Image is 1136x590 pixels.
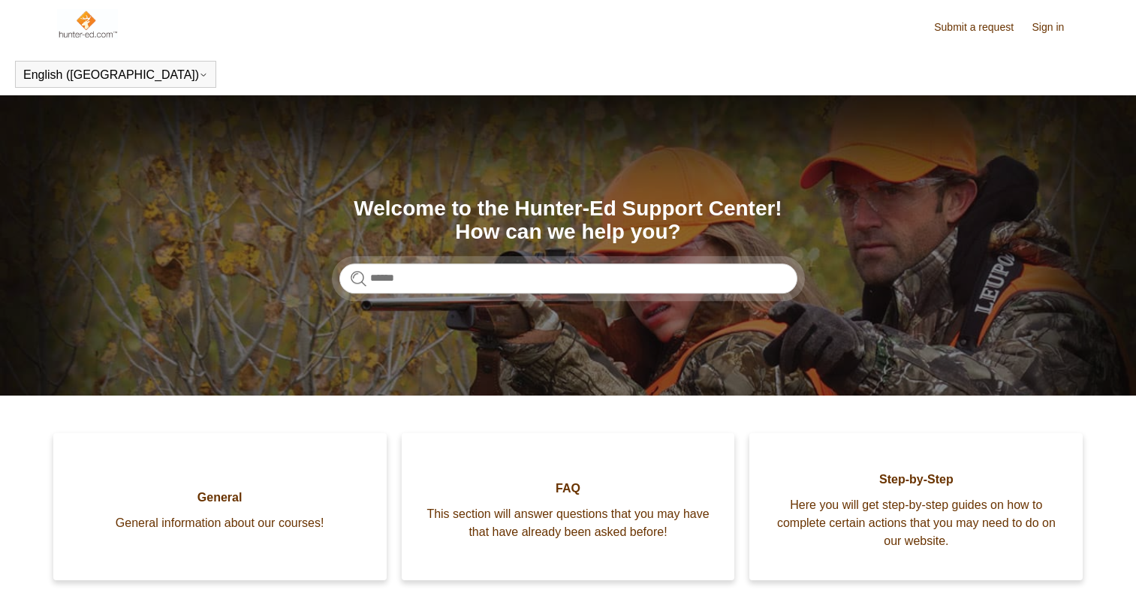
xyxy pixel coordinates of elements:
img: Hunter-Ed Help Center home page [57,9,118,39]
span: General information about our courses! [76,514,364,532]
span: General [76,489,364,507]
a: Step-by-Step Here you will get step-by-step guides on how to complete certain actions that you ma... [749,433,1083,580]
span: FAQ [424,480,713,498]
a: General General information about our courses! [53,433,387,580]
a: Submit a request [934,20,1029,35]
div: Chat Support [1039,540,1125,579]
span: Step-by-Step [772,471,1060,489]
a: FAQ This section will answer questions that you may have that have already been asked before! [402,433,735,580]
span: This section will answer questions that you may have that have already been asked before! [424,505,713,541]
h1: Welcome to the Hunter-Ed Support Center! How can we help you? [339,197,797,244]
button: English ([GEOGRAPHIC_DATA]) [23,68,208,82]
span: Here you will get step-by-step guides on how to complete certain actions that you may need to do ... [772,496,1060,550]
a: Sign in [1032,20,1080,35]
input: Search [339,263,797,293]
